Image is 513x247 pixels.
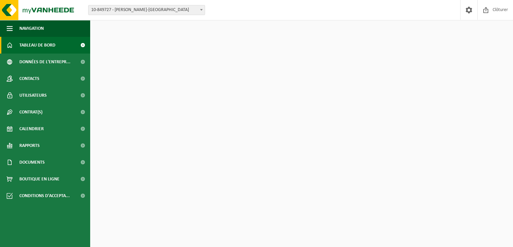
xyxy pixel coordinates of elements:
span: Rapports [19,137,40,154]
span: Navigation [19,20,44,37]
span: Contrat(s) [19,104,42,120]
span: Calendrier [19,120,44,137]
span: 10-849727 - BIGLIA CHARLES - THOREMBAIS-LES-BÉGUINES [88,5,205,15]
span: Documents [19,154,45,171]
span: 10-849727 - BIGLIA CHARLES - THOREMBAIS-LES-BÉGUINES [89,5,205,15]
span: Conditions d'accepta... [19,187,70,204]
span: Boutique en ligne [19,171,59,187]
span: Tableau de bord [19,37,55,54]
span: Utilisateurs [19,87,47,104]
span: Contacts [19,70,39,87]
span: Données de l'entrepr... [19,54,70,70]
